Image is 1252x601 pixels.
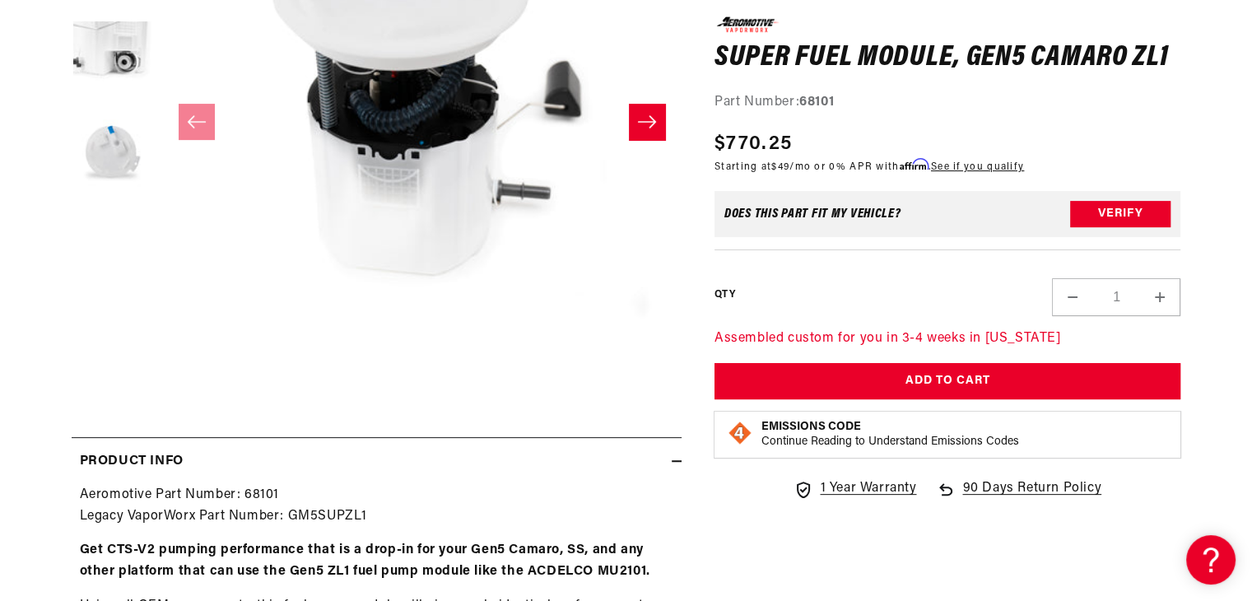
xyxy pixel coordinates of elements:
[962,478,1101,516] span: 90 Days Return Policy
[794,478,916,500] a: 1 Year Warranty
[714,159,1024,175] p: Starting at /mo or 0% APR with .
[72,21,154,103] button: Load image 3 in gallery view
[724,207,901,221] div: Does This part fit My vehicle?
[714,45,1181,72] h1: Super Fuel Module, Gen5 Camaro ZL1
[799,96,834,109] strong: 68101
[761,435,1019,450] p: Continue Reading to Understand Emissions Codes
[761,421,861,433] strong: Emissions Code
[72,438,682,486] summary: Product Info
[727,420,753,446] img: Emissions code
[714,287,735,301] label: QTY
[761,420,1019,450] button: Emissions CodeContinue Reading to Understand Emissions Codes
[771,162,789,172] span: $49
[80,451,184,473] h2: Product Info
[900,158,929,170] span: Affirm
[714,328,1181,350] p: Assembled custom for you in 3-4 weeks in [US_STATE]
[820,478,916,500] span: 1 Year Warranty
[72,111,154,193] button: Load image 4 in gallery view
[80,485,673,527] p: Aeromotive Part Number: 68101 Legacy VaporWorx Part Number: GM5SUPZL1
[931,162,1024,172] a: See if you qualify - Learn more about Affirm Financing (opens in modal)
[714,92,1181,114] div: Part Number:
[714,129,792,159] span: $770.25
[936,478,1101,516] a: 90 Days Return Policy
[179,104,215,140] button: Slide left
[714,362,1181,399] button: Add to Cart
[80,543,650,578] strong: Get CTS-V2 pumping performance that is a drop-in for your Gen5 Camaro, SS, and any other platform...
[1070,201,1171,227] button: Verify
[629,104,665,140] button: Slide right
